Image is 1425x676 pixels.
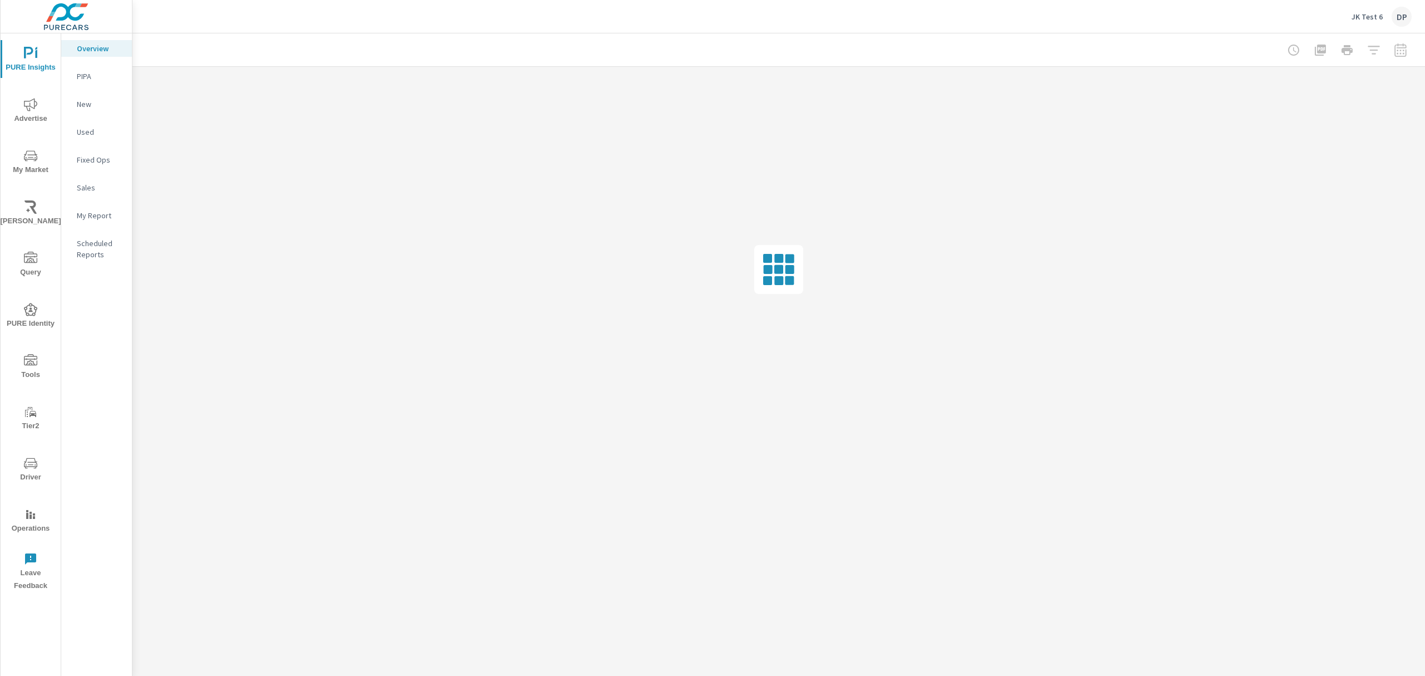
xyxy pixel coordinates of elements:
[61,96,132,112] div: New
[4,457,57,484] span: Driver
[4,47,57,74] span: PURE Insights
[61,68,132,85] div: PIPA
[77,238,123,260] p: Scheduled Reports
[77,43,123,54] p: Overview
[77,71,123,82] p: PIPA
[77,99,123,110] p: New
[4,508,57,535] span: Operations
[4,552,57,592] span: Leave Feedback
[4,200,57,228] span: [PERSON_NAME]
[1352,12,1383,22] p: JK Test 6
[77,154,123,165] p: Fixed Ops
[4,149,57,177] span: My Market
[4,98,57,125] span: Advertise
[1392,7,1412,27] div: DP
[61,235,132,263] div: Scheduled Reports
[61,179,132,196] div: Sales
[61,40,132,57] div: Overview
[77,182,123,193] p: Sales
[77,210,123,221] p: My Report
[4,252,57,279] span: Query
[4,354,57,381] span: Tools
[61,124,132,140] div: Used
[4,303,57,330] span: PURE Identity
[4,405,57,433] span: Tier2
[61,207,132,224] div: My Report
[61,151,132,168] div: Fixed Ops
[1,33,61,597] div: nav menu
[77,126,123,138] p: Used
